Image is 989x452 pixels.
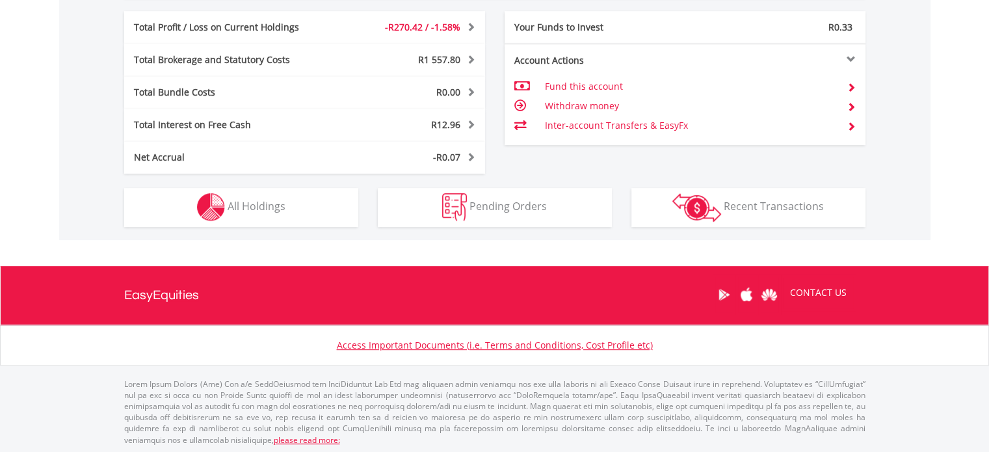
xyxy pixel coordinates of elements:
td: Fund this account [544,77,836,96]
button: Pending Orders [378,188,612,227]
button: All Holdings [124,188,358,227]
button: Recent Transactions [631,188,865,227]
div: Total Bundle Costs [124,86,335,99]
span: -R0.07 [433,151,460,163]
div: Total Brokerage and Statutory Costs [124,53,335,66]
span: R12.96 [431,118,460,131]
span: R1 557.80 [418,53,460,66]
span: R0.33 [828,21,852,33]
a: EasyEquities [124,266,199,325]
span: All Holdings [228,199,285,213]
span: Pending Orders [469,199,547,213]
td: Withdraw money [544,96,836,116]
a: Apple [735,274,758,315]
div: Your Funds to Invest [505,21,685,34]
a: please read more: [274,434,340,445]
span: -R270.42 / -1.58% [385,21,460,33]
img: transactions-zar-wht.png [672,193,721,222]
img: holdings-wht.png [197,193,225,221]
div: Account Actions [505,54,685,67]
a: Google Play [713,274,735,315]
div: Total Interest on Free Cash [124,118,335,131]
a: Access Important Documents (i.e. Terms and Conditions, Cost Profile etc) [337,339,653,351]
span: R0.00 [436,86,460,98]
a: CONTACT US [781,274,856,311]
div: Net Accrual [124,151,335,164]
td: Inter-account Transfers & EasyFx [544,116,836,135]
span: Recent Transactions [724,199,824,213]
p: Lorem Ipsum Dolors (Ame) Con a/e SeddOeiusmod tem InciDiduntut Lab Etd mag aliquaen admin veniamq... [124,379,865,445]
div: Total Profit / Loss on Current Holdings [124,21,335,34]
a: Huawei [758,274,781,315]
img: pending_instructions-wht.png [442,193,467,221]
